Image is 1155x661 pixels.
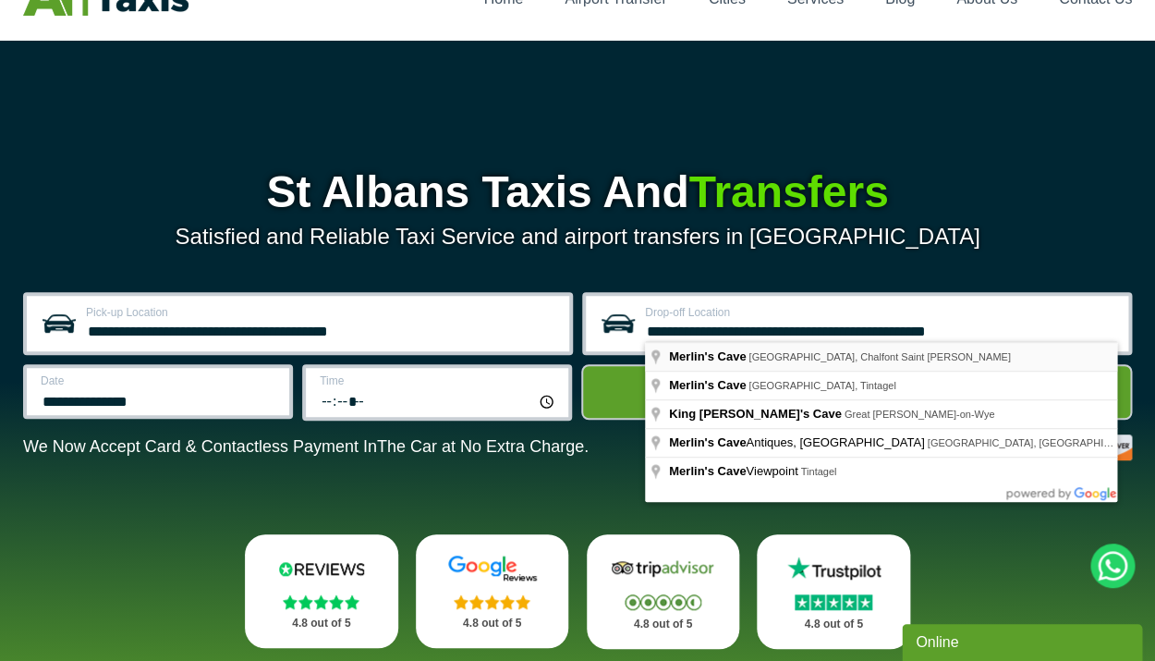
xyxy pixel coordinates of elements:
[23,437,589,457] p: We Now Accept Card & Contactless Payment In
[777,613,890,636] p: 4.8 out of 5
[320,375,557,386] label: Time
[669,378,746,392] span: Merlin's Cave
[625,594,701,610] img: Stars
[436,612,549,635] p: 4.8 out of 5
[437,555,548,582] img: Google
[41,375,278,386] label: Date
[23,224,1132,250] p: Satisfied and Reliable Taxi Service and airport transfers in [GEOGRAPHIC_DATA]
[669,464,800,478] span: Viewpoint
[377,437,589,456] span: The Car at No Extra Charge.
[669,349,746,363] span: Merlin's Cave
[669,407,842,421] span: King [PERSON_NAME]'s Cave
[265,612,378,635] p: 4.8 out of 5
[587,534,740,649] a: Tripadvisor Stars 4.8 out of 5
[669,435,746,449] span: Merlin's Cave
[669,435,927,449] span: Antiques, [GEOGRAPHIC_DATA]
[669,464,746,478] span: Merlin's Cave
[266,555,377,582] img: Reviews.io
[645,307,1117,318] label: Drop-off Location
[607,555,718,582] img: Tripadvisor
[927,437,1144,448] span: [GEOGRAPHIC_DATA], [GEOGRAPHIC_DATA]
[454,594,530,609] img: Stars
[748,351,1010,362] span: [GEOGRAPHIC_DATA], Chalfont Saint [PERSON_NAME]
[902,620,1146,661] iframe: chat widget
[245,534,398,648] a: Reviews.io Stars 4.8 out of 5
[688,167,888,216] span: Transfers
[757,534,910,649] a: Trustpilot Stars 4.8 out of 5
[778,555,889,582] img: Trustpilot
[581,364,1132,420] button: Get Quote
[86,307,558,318] label: Pick-up Location
[23,170,1132,214] h1: St Albans Taxis And
[845,409,995,420] span: Great [PERSON_NAME]-on-Wye
[748,380,895,391] span: [GEOGRAPHIC_DATA], Tintagel
[283,594,359,609] img: Stars
[795,594,872,610] img: Stars
[607,613,720,636] p: 4.8 out of 5
[800,466,836,477] span: Tintagel
[416,534,569,648] a: Google Stars 4.8 out of 5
